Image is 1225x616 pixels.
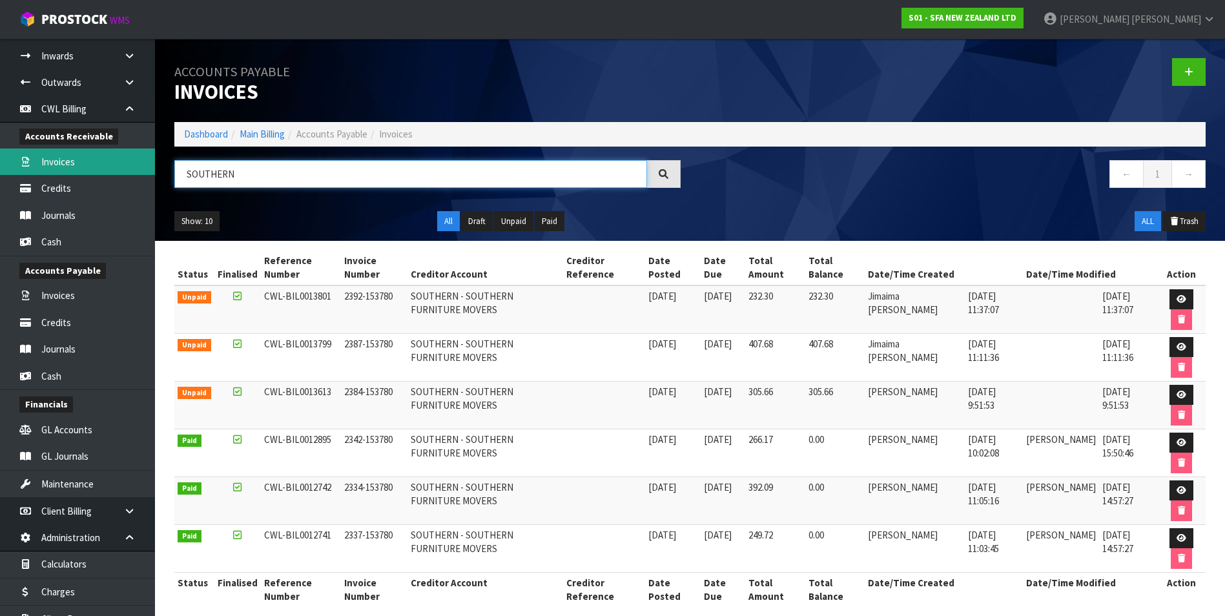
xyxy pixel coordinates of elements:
span: [DATE] [704,481,732,493]
a: S01 - SFA NEW ZEALAND LTD [901,8,1024,28]
span: CWL-BIL0012895 [264,433,331,446]
span: [DATE] 11:03:45 [968,529,999,555]
th: Date/Time Created [865,251,1023,285]
span: CWL-BIL0013613 [264,385,331,398]
span: [DATE] 15:50:46 [1102,433,1133,459]
span: [PERSON_NAME] [1131,13,1201,25]
h1: Invoices [174,58,681,103]
span: [DATE] 10:02:08 [968,433,999,459]
span: Accounts Payable [296,128,367,140]
span: Paid [178,482,201,495]
span: [PERSON_NAME] [1060,13,1129,25]
span: [DATE] 11:37:07 [968,290,999,316]
span: Accounts Payable [19,263,106,279]
span: SOUTHERN - SOUTHERN FURNITURE MOVERS [411,338,513,364]
span: [DATE] [648,338,676,350]
span: SOUTHERN - SOUTHERN FURNITURE MOVERS [411,290,513,316]
th: Finalised [214,251,261,285]
th: Reference Number [261,251,342,285]
button: ALL [1135,211,1161,232]
small: Accounts Payable [174,63,290,80]
span: 2342-153780 [344,433,393,446]
span: [DATE] 9:51:53 [1102,385,1130,411]
th: Date/Time Modified [1023,572,1157,606]
span: CWL-BIL0012742 [264,481,331,493]
th: Invoice Number [341,572,407,606]
span: 0.00 [808,433,824,446]
th: Finalised [214,572,261,606]
span: [DATE] [648,290,676,302]
span: Jimaima [PERSON_NAME] [868,338,938,364]
span: [PERSON_NAME] [1026,481,1096,493]
th: Action [1157,572,1206,606]
a: 1 [1143,160,1172,188]
span: 305.66 [808,385,833,398]
span: [DATE] [648,433,676,446]
button: Paid [535,211,564,232]
span: CWL-BIL0012741 [264,529,331,541]
span: 232.30 [808,290,833,302]
th: Status [174,572,214,606]
span: SOUTHERN - SOUTHERN FURNITURE MOVERS [411,481,513,507]
span: Accounts Receivable [19,128,118,145]
th: Date Due [701,572,745,606]
span: [DATE] 11:05:16 [968,481,999,507]
span: 2334-153780 [344,481,393,493]
span: 0.00 [808,529,824,541]
span: CWL-BIL0013801 [264,290,331,302]
span: 407.68 [808,338,833,350]
th: Total Amount [745,572,805,606]
span: 2384-153780 [344,385,393,398]
span: [DATE] [648,481,676,493]
button: Unpaid [494,211,533,232]
th: Total Balance [805,572,865,606]
span: [PERSON_NAME] [868,529,938,541]
span: Unpaid [178,339,211,352]
span: Financials [19,396,73,413]
span: [PERSON_NAME] [868,433,938,446]
a: ← [1109,160,1144,188]
strong: S01 - SFA NEW ZEALAND LTD [909,12,1016,23]
span: ProStock [41,11,107,28]
span: [PERSON_NAME] [1026,529,1096,541]
th: Date Due [701,251,745,285]
span: [DATE] 14:57:27 [1102,481,1133,507]
th: Total Balance [805,251,865,285]
th: Creditor Account [407,251,563,285]
span: 305.66 [748,385,773,398]
a: → [1171,160,1206,188]
span: [DATE] [704,529,732,541]
span: Jimaima [PERSON_NAME] [868,290,938,316]
small: WMS [110,14,130,26]
span: [PERSON_NAME] [868,385,938,398]
span: [DATE] 9:51:53 [968,385,996,411]
span: SOUTHERN - SOUTHERN FURNITURE MOVERS [411,385,513,411]
a: Dashboard [184,128,228,140]
th: Action [1157,251,1206,285]
span: 0.00 [808,481,824,493]
button: Show: 10 [174,211,220,232]
span: [PERSON_NAME] [1026,433,1096,446]
button: All [437,211,460,232]
span: 266.17 [748,433,773,446]
th: Creditor Reference [563,251,646,285]
span: 2387-153780 [344,338,393,350]
input: Search invoices [174,160,647,188]
th: Total Amount [745,251,805,285]
span: [DATE] 14:57:27 [1102,529,1133,555]
span: Unpaid [178,387,211,400]
th: Date Posted [645,572,701,606]
span: Paid [178,530,201,543]
nav: Page navigation [700,160,1206,192]
img: cube-alt.png [19,11,36,27]
span: [DATE] [648,529,676,541]
th: Date/Time Modified [1023,251,1157,285]
span: SOUTHERN - SOUTHERN FURNITURE MOVERS [411,529,513,555]
th: Reference Number [261,572,342,606]
span: [PERSON_NAME] [868,481,938,493]
span: [DATE] [648,385,676,398]
th: Date/Time Created [865,572,1023,606]
span: [DATE] [704,290,732,302]
button: Trash [1162,211,1206,232]
span: [DATE] [704,433,732,446]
